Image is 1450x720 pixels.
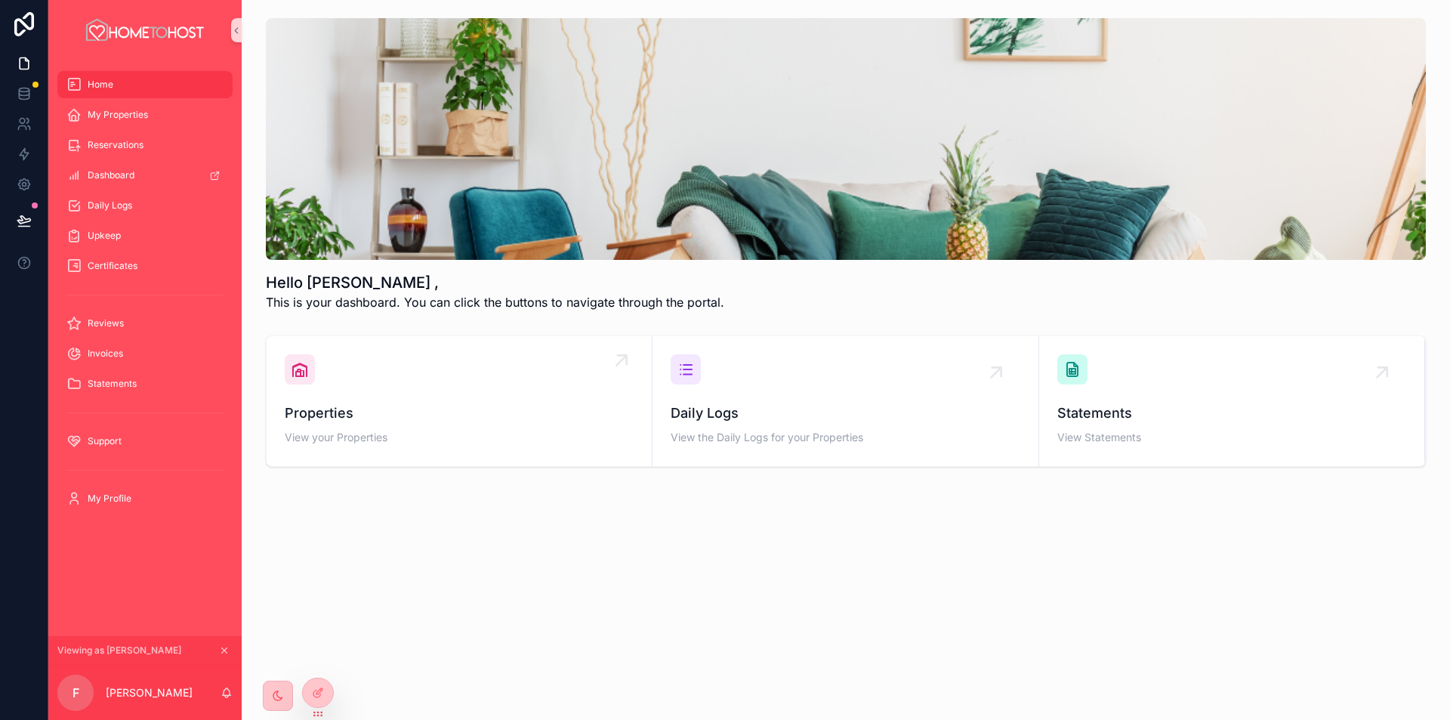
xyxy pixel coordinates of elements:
a: Reviews [57,310,233,337]
a: Reservations [57,131,233,159]
span: This is your dashboard. You can click the buttons to navigate through the portal. [266,293,724,311]
span: Certificates [88,260,137,272]
a: My Properties [57,101,233,128]
a: Daily Logs [57,192,233,219]
span: Home [88,79,113,91]
img: App logo [84,18,206,42]
span: Invoices [88,348,123,360]
span: My Profile [88,493,131,505]
span: My Properties [88,109,148,121]
p: [PERSON_NAME] [106,685,193,700]
span: Daily Logs [671,403,1020,424]
a: Certificates [57,252,233,280]
span: Daily Logs [88,199,132,212]
span: View your Properties [285,430,634,445]
span: Viewing as [PERSON_NAME] [57,644,181,657]
span: Statements [88,378,137,390]
span: Dashboard [88,169,134,181]
a: Support [57,428,233,455]
a: My Profile [57,485,233,512]
a: Invoices [57,340,233,367]
span: View Statements [1057,430,1406,445]
h1: Hello [PERSON_NAME] , [266,272,724,293]
span: Reservations [88,139,143,151]
span: F [72,684,79,702]
span: Properties [285,403,634,424]
div: scrollable content [48,60,242,532]
span: Upkeep [88,230,121,242]
a: Statements [57,370,233,397]
span: Reviews [88,317,124,329]
a: Daily LogsView the Daily Logs for your Properties [652,336,1038,466]
a: Upkeep [57,222,233,249]
a: PropertiesView your Properties [267,336,652,466]
span: Support [88,435,122,447]
a: Home [57,71,233,98]
span: View the Daily Logs for your Properties [671,430,1020,445]
a: StatementsView Statements [1039,336,1425,466]
a: Dashboard [57,162,233,189]
span: Statements [1057,403,1406,424]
